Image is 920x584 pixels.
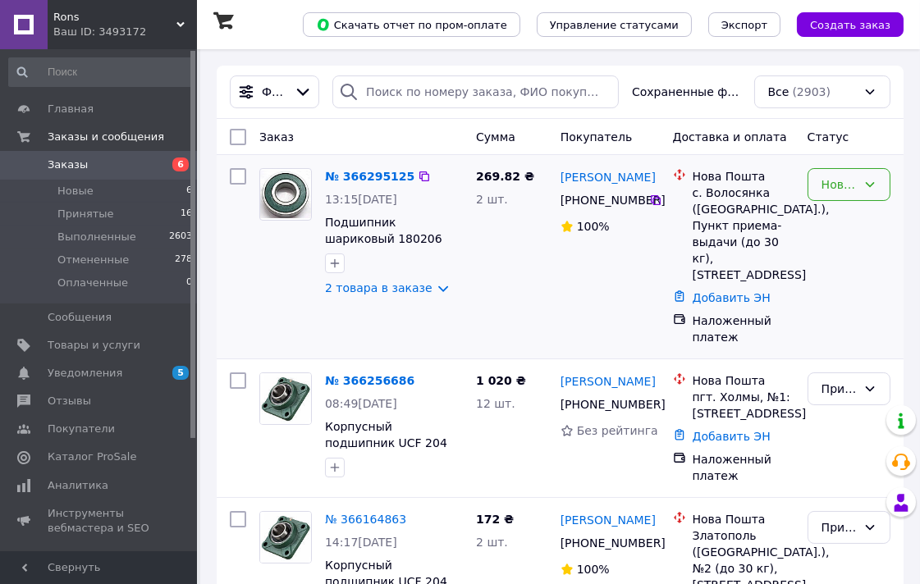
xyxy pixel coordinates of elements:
span: Товары и услуги [48,338,140,353]
span: Управление сайтом [48,549,152,578]
div: Ваш ID: 3493172 [53,25,197,39]
a: № 366256686 [325,374,414,387]
a: Фото товару [259,372,312,425]
span: (2903) [792,85,831,98]
img: Фото товару [260,373,311,424]
span: 2603 [169,230,192,244]
span: 2 шт. [476,536,508,549]
div: с. Волосянка ([GEOGRAPHIC_DATA].), Пункт приема-выдачи (до 30 кг), [STREET_ADDRESS] [693,185,794,283]
span: Создать заказ [810,19,890,31]
span: 14:17[DATE] [325,536,397,549]
span: Сообщения [48,310,112,325]
a: Фото товару [259,168,312,221]
span: 5 [172,366,189,380]
button: Создать заказ [797,12,904,37]
span: 16 [181,207,192,221]
input: Поиск [8,57,194,87]
span: Статус [808,130,849,144]
a: Корпусный подшипник UCF 204 [325,420,447,449]
span: Фильтры [262,84,287,100]
div: [PHONE_NUMBER] [557,189,649,212]
span: 1 020 ₴ [476,374,526,387]
span: Принятые [57,207,114,221]
span: 13:15[DATE] [325,193,397,206]
span: Отзывы [48,394,91,408]
span: Аналитика [48,478,108,493]
span: 269.82 ₴ [476,170,534,183]
a: 2 товара в заказе [325,281,433,294]
span: Заказы и сообщения [48,130,164,144]
span: 6 [186,184,192,198]
a: Фото товару [259,511,312,563]
div: Принят [822,518,857,536]
span: Экспорт [721,19,767,31]
span: Инструменты вебмастера и SEO [48,506,152,536]
img: Фото товару [260,171,311,218]
span: 100% [577,563,610,576]
span: Rons [53,10,176,25]
a: № 366295125 [325,170,414,183]
span: Доставка и оплата [673,130,787,144]
button: Скачать отчет по пром-оплате [303,12,520,37]
span: 12 шт. [476,397,515,410]
input: Поиск по номеру заказа, ФИО покупателя, номеру телефона, Email, номеру накладной [332,75,619,108]
span: Покупатели [48,422,115,436]
span: Управление статусами [550,19,679,31]
span: Заказ [259,130,294,144]
span: Сумма [476,130,515,144]
div: Нова Пошта [693,168,794,185]
span: Выполненные [57,230,136,244]
span: 172 ₴ [476,513,514,526]
span: Новые [57,184,94,198]
span: Главная [48,102,94,116]
span: Все [768,84,790,100]
a: Создать заказ [780,17,904,30]
a: Подшипник шариковый 180206 (6206-2RS) ХАРП [325,216,442,262]
span: Покупатель [561,130,633,144]
a: № 366164863 [325,513,406,526]
div: Нова Пошта [693,511,794,527]
div: Новый [822,176,857,194]
span: Скачать отчет по пром-оплате [316,17,507,32]
div: Наложенный платеж [693,313,794,345]
span: Сохраненные фильтры: [632,84,741,100]
span: Отмененные [57,253,129,267]
button: Экспорт [708,12,780,37]
span: 6 [172,157,189,171]
div: Наложенный платеж [693,451,794,484]
span: Каталог ProSale [48,449,136,464]
div: [PHONE_NUMBER] [557,532,649,554]
button: Управление статусами [537,12,692,37]
div: [PHONE_NUMBER] [557,393,649,416]
a: [PERSON_NAME] [561,169,656,185]
div: пгт. Холмы, №1: [STREET_ADDRESS] [693,389,794,422]
span: Без рейтинга [577,424,658,437]
span: 2 шт. [476,193,508,206]
a: Добавить ЭН [693,430,771,443]
span: 08:49[DATE] [325,397,397,410]
span: Заказы [48,157,88,172]
div: Нова Пошта [693,372,794,389]
a: [PERSON_NAME] [561,512,656,528]
div: Принят [822,380,857,398]
span: Уведомления [48,366,122,381]
img: Фото товару [260,512,311,563]
span: 0 [186,276,192,290]
a: Добавить ЭН [693,291,771,304]
a: [PERSON_NAME] [561,373,656,390]
span: 278 [175,253,192,267]
span: Оплаченные [57,276,128,290]
span: 100% [577,220,610,233]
